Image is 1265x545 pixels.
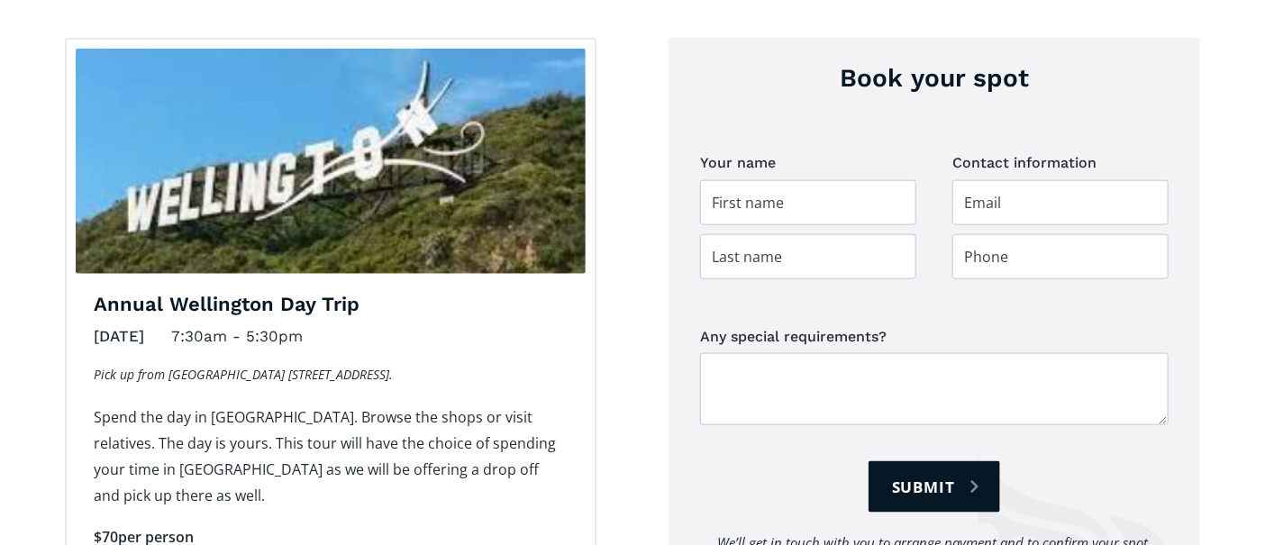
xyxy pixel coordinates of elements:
[94,363,568,386] p: Pick up from [GEOGRAPHIC_DATA] [STREET_ADDRESS].
[700,180,916,225] input: First name
[700,234,916,279] input: Last name
[952,234,1169,279] input: Phone
[869,461,1000,513] input: Submit
[171,322,303,350] div: 7:30am - 5:30pm
[952,150,1097,176] legend: Contact information
[76,49,586,274] img: Wellington
[952,180,1169,225] input: Email
[94,404,568,509] p: Spend the day in [GEOGRAPHIC_DATA]. Browse the shops or visit relatives. The day is yours. This t...
[94,322,144,350] div: [DATE]
[94,292,568,318] h3: Annual Wellington Day Trip
[700,60,1169,95] h3: Book your spot
[700,150,776,176] legend: Your name
[700,324,1169,349] label: Any special requirements?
